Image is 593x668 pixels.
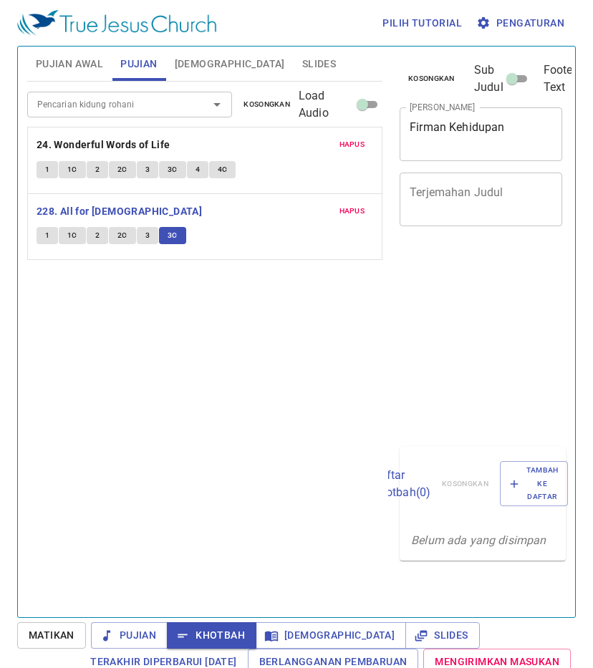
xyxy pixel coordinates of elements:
[137,161,158,178] button: 3
[410,120,552,147] textarea: Firman Kehidupan
[400,447,566,521] div: Daftar Khotbah(0)KosongkanTambah ke Daftar
[256,622,406,649] button: [DEMOGRAPHIC_DATA]
[207,95,227,115] button: Open
[544,62,577,96] span: Footer Text
[159,161,186,178] button: 3C
[36,55,103,73] span: Pujian Awal
[37,203,205,221] button: 228. All for [DEMOGRAPHIC_DATA]
[87,227,108,244] button: 2
[37,136,173,154] button: 24. Wonderful Words of Life
[87,161,108,178] button: 2
[91,622,168,649] button: Pujian
[109,227,136,244] button: 2C
[159,227,186,244] button: 3C
[67,229,77,242] span: 1C
[145,163,150,176] span: 3
[299,87,354,122] span: Load Audio
[394,241,531,442] iframe: from-child
[109,161,136,178] button: 2C
[500,461,568,506] button: Tambah ke Daftar
[17,10,216,36] img: True Jesus Church
[209,161,236,178] button: 4C
[37,136,170,154] b: 24. Wonderful Words of Life
[95,229,100,242] span: 2
[302,55,336,73] span: Slides
[168,229,178,242] span: 3C
[67,163,77,176] span: 1C
[187,161,208,178] button: 4
[37,227,58,244] button: 1
[400,70,463,87] button: Kosongkan
[120,55,157,73] span: Pujian
[59,227,86,244] button: 1C
[37,161,58,178] button: 1
[168,163,178,176] span: 3C
[267,626,395,644] span: [DEMOGRAPHIC_DATA]
[37,203,202,221] b: 228. All for [DEMOGRAPHIC_DATA]
[474,62,503,96] span: Sub Judul
[218,163,228,176] span: 4C
[196,163,200,176] span: 4
[405,622,479,649] button: Slides
[117,229,127,242] span: 2C
[235,96,299,113] button: Kosongkan
[102,626,156,644] span: Pujian
[473,10,570,37] button: Pengaturan
[339,205,365,218] span: Hapus
[377,10,468,37] button: Pilih tutorial
[45,163,49,176] span: 1
[339,138,365,151] span: Hapus
[29,626,74,644] span: Matikan
[117,163,127,176] span: 2C
[331,203,374,220] button: Hapus
[45,229,49,242] span: 1
[175,55,285,73] span: [DEMOGRAPHIC_DATA]
[178,626,245,644] span: Khotbah
[509,464,559,503] span: Tambah ke Daftar
[479,14,564,32] span: Pengaturan
[331,136,374,153] button: Hapus
[382,14,462,32] span: Pilih tutorial
[411,533,546,547] i: Belum ada yang disimpan
[59,161,86,178] button: 1C
[95,163,100,176] span: 2
[372,467,431,501] p: Daftar Khotbah ( 0 )
[145,229,150,242] span: 3
[17,622,86,649] button: Matikan
[408,72,455,85] span: Kosongkan
[417,626,468,644] span: Slides
[244,98,290,111] span: Kosongkan
[167,622,256,649] button: Khotbah
[137,227,158,244] button: 3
